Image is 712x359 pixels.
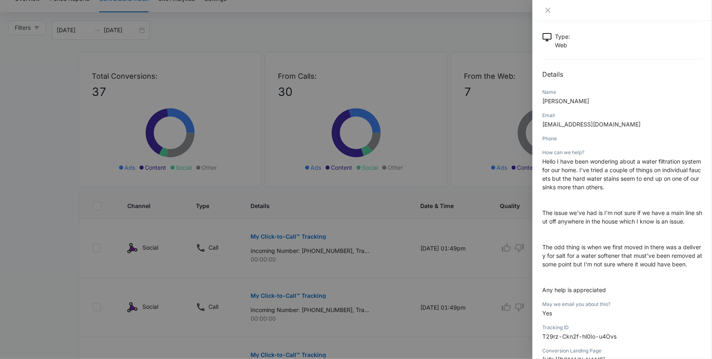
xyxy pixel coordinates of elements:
[542,301,702,308] div: May we email you about this?
[542,135,702,142] div: Phone
[555,32,570,41] p: Type :
[542,149,702,156] div: How can we help?
[542,286,606,293] span: Any help is appreciated
[542,244,702,268] span: The odd thing is when we first moved in there was a delivery for salt for a water softener that m...
[542,69,702,79] h2: Details
[542,209,702,225] span: The issue we’ve had is I’m not sure if we have a main line shut off anywhere in the house which I...
[542,7,554,14] button: Close
[545,7,551,13] span: close
[542,310,552,317] span: Yes
[542,121,641,128] span: [EMAIL_ADDRESS][DOMAIN_NAME]
[542,324,702,331] div: Tracking ID
[555,41,570,49] p: Web
[542,333,617,340] span: T29rz-Ckn2f-hl0Io-u4Ovs
[542,98,589,104] span: [PERSON_NAME]
[542,112,702,119] div: Email
[542,89,702,96] div: Name
[542,347,702,355] div: Conversion Landing Page
[542,158,701,191] span: Hello I have been wondering about a water filtration system for our home. I’ve tried a couple of ...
